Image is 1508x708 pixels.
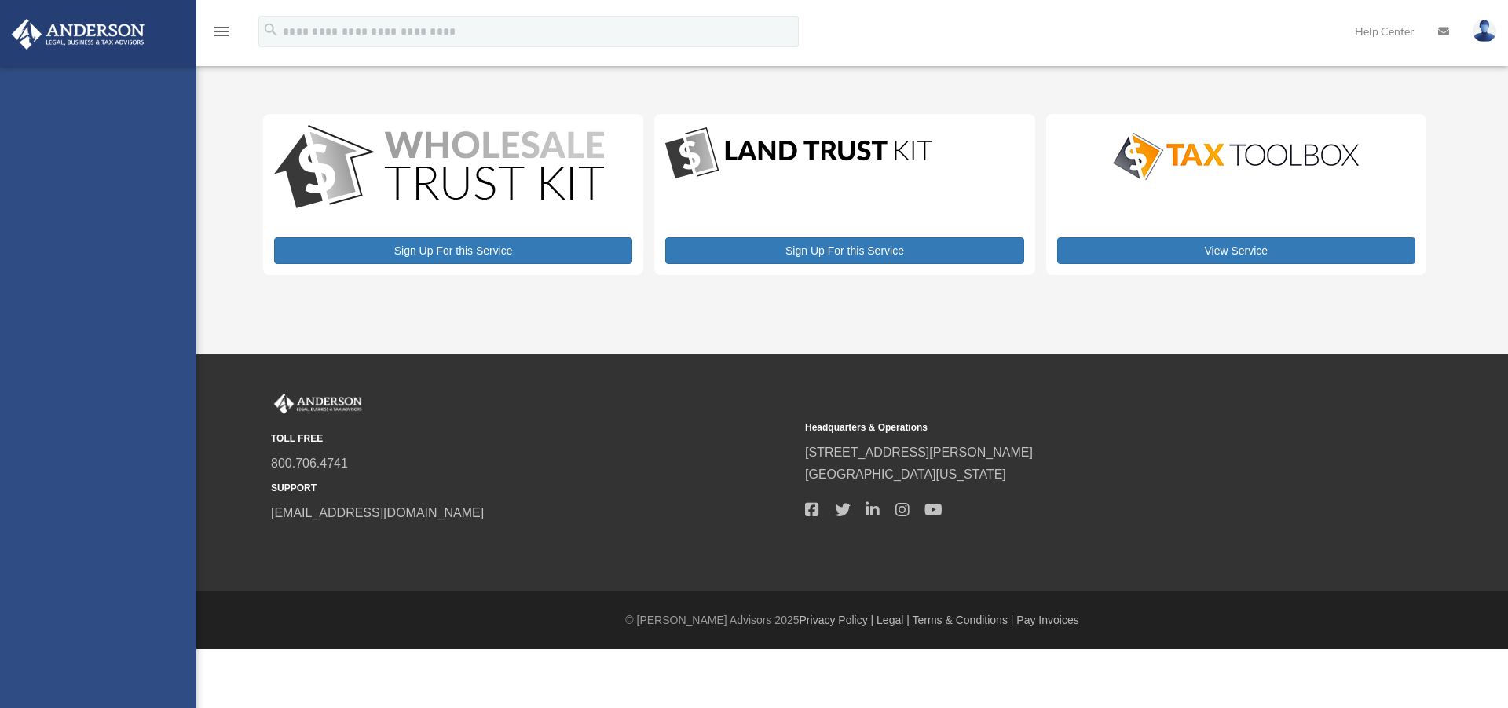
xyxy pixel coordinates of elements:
[271,506,484,519] a: [EMAIL_ADDRESS][DOMAIN_NAME]
[274,237,632,264] a: Sign Up For this Service
[212,22,231,41] i: menu
[665,237,1023,264] a: Sign Up For this Service
[262,21,280,39] i: search
[271,480,794,497] small: SUPPORT
[271,457,348,470] a: 800.706.4741
[271,431,794,447] small: TOLL FREE
[274,125,604,212] img: WS-Trust-Kit-lgo-1.jpg
[1057,237,1415,264] a: View Service
[1473,20,1496,42] img: User Pic
[665,125,932,182] img: LandTrust_lgo-1.jpg
[800,614,874,626] a: Privacy Policy |
[805,468,1006,481] a: [GEOGRAPHIC_DATA][US_STATE]
[7,19,149,50] img: Anderson Advisors Platinum Portal
[271,394,365,414] img: Anderson Advisors Platinum Portal
[196,611,1508,630] div: © [PERSON_NAME] Advisors 2025
[913,614,1014,626] a: Terms & Conditions |
[805,420,1328,436] small: Headquarters & Operations
[1016,614,1078,626] a: Pay Invoices
[212,28,231,41] a: menu
[877,614,910,626] a: Legal |
[805,446,1033,459] a: [STREET_ADDRESS][PERSON_NAME]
